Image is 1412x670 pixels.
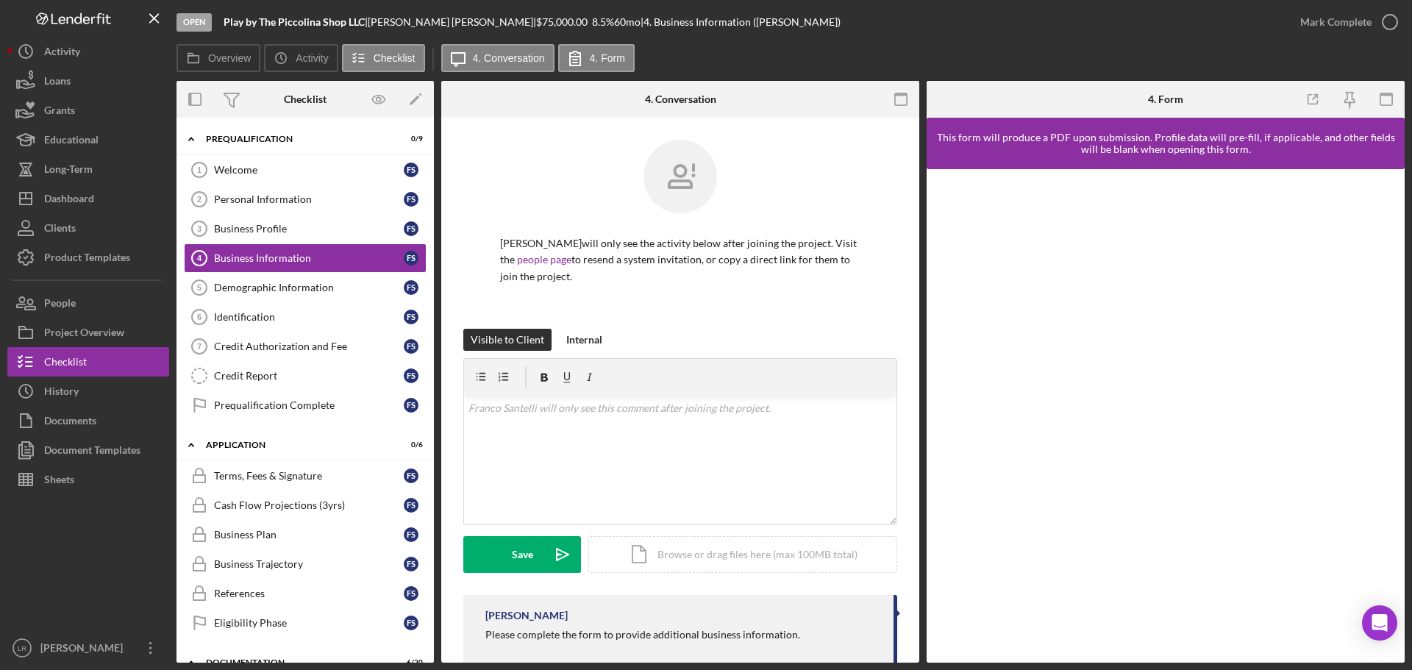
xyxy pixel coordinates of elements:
button: Checklist [342,44,425,72]
div: F S [404,557,418,571]
div: 8.5 % [592,16,614,28]
tspan: 5 [197,283,202,292]
a: Cash Flow Projections (3yrs)FS [184,491,427,520]
div: $75,000.00 [536,16,592,28]
div: F S [404,586,418,601]
label: 4. Form [590,52,625,64]
label: Checklist [374,52,416,64]
tspan: 3 [197,224,202,233]
div: Document Templates [44,435,140,468]
a: Eligibility PhaseFS [184,608,427,638]
div: [PERSON_NAME] [485,610,568,621]
div: Personal Information [214,193,404,205]
div: F S [404,310,418,324]
button: Document Templates [7,435,169,465]
div: F S [404,527,418,542]
div: F S [404,251,418,265]
div: F S [404,163,418,177]
div: Save [512,536,533,573]
a: Business PlanFS [184,520,427,549]
div: | [224,16,368,28]
div: F S [404,221,418,236]
a: 3Business ProfileFS [184,214,427,243]
div: 4. Conversation [645,93,716,105]
a: Credit ReportFS [184,361,427,391]
tspan: 1 [197,165,202,174]
a: Business TrajectoryFS [184,549,427,579]
div: Open Intercom Messenger [1362,605,1397,641]
tspan: 6 [197,313,202,321]
div: Demographic Information [214,282,404,293]
div: Business Profile [214,223,404,235]
div: F S [404,468,418,483]
a: 2Personal InformationFS [184,185,427,214]
button: Visible to Client [463,329,552,351]
a: Terms, Fees & SignatureFS [184,461,427,491]
button: Overview [176,44,260,72]
div: [PERSON_NAME] [PERSON_NAME] | [368,16,536,28]
tspan: 7 [197,342,202,351]
p: [PERSON_NAME] will only see the activity below after joining the project. Visit the to resend a s... [500,235,860,285]
div: F S [404,192,418,207]
div: Business Plan [214,529,404,541]
button: 4. Form [558,44,635,72]
div: Documentation [206,658,386,667]
div: F S [404,339,418,354]
div: Prequalification [206,135,386,143]
text: LR [18,644,26,652]
div: F S [404,280,418,295]
button: 4. Conversation [441,44,555,72]
div: Checklist [284,93,327,105]
a: people page [517,253,571,265]
div: Sheets [44,465,74,498]
div: F S [404,616,418,630]
tspan: 4 [197,254,202,263]
div: Cash Flow Projections (3yrs) [214,499,404,511]
div: This form will produce a PDF upon submission. Profile data will pre-fill, if applicable, and othe... [934,132,1397,155]
button: Sheets [7,465,169,494]
div: Welcome [214,164,404,176]
a: 5Demographic InformationFS [184,273,427,302]
div: F S [404,398,418,413]
div: 0 / 9 [396,135,423,143]
div: F S [404,498,418,513]
div: 6 / 20 [396,658,423,667]
div: Prequalification Complete [214,399,404,411]
a: 6IdentificationFS [184,302,427,332]
div: Visible to Client [471,329,544,351]
div: Credit Report [214,370,404,382]
div: Eligibility Phase [214,617,404,629]
div: Terms, Fees & Signature [214,470,404,482]
tspan: 2 [197,195,202,204]
button: Mark Complete [1286,7,1405,37]
label: 4. Conversation [473,52,545,64]
a: 1WelcomeFS [184,155,427,185]
div: Credit Authorization and Fee [214,341,404,352]
div: Open [176,13,212,32]
div: Internal [566,329,602,351]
